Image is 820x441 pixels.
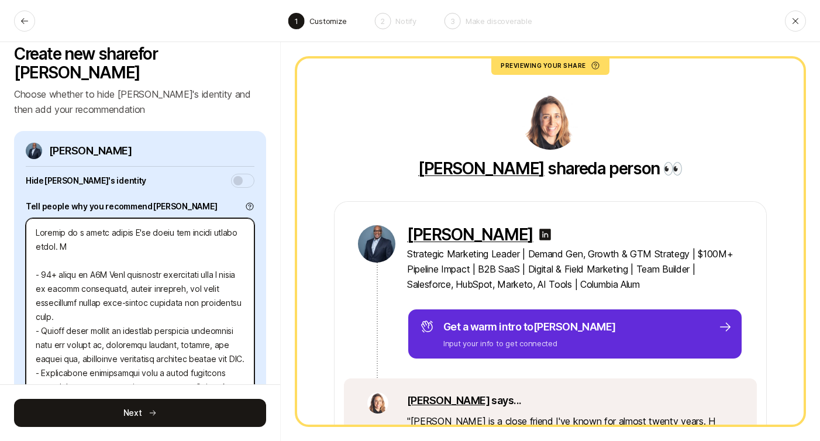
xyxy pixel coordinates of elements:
[407,394,490,406] a: [PERSON_NAME]
[522,94,578,150] img: 5b4e8e9c_3b7b_4d72_a69f_7f4659b27c66.jpg
[14,87,266,117] p: Choose whether to hide [PERSON_NAME]'s identity and then add your recommendation
[26,143,42,159] img: d4a00215_5f96_486f_9846_edc73dbf65d7.jpg
[523,321,616,333] span: to [PERSON_NAME]
[538,228,552,242] img: linkedin-logo
[49,143,132,159] p: [PERSON_NAME]
[443,319,616,335] p: Get a warm intro
[380,15,385,27] p: 2
[407,225,533,244] a: [PERSON_NAME]
[418,159,545,178] a: [PERSON_NAME]
[26,199,217,213] label: Tell people why you recommend [PERSON_NAME]
[407,246,743,292] p: Strategic Marketing Leader | Demand Gen, Growth & GTM Strategy | $100M+ Pipeline Impact | B2B Saa...
[14,399,266,427] button: Next
[466,15,532,27] p: Make discoverable
[418,159,683,178] p: shared a person 👀
[367,392,388,414] img: 5b4e8e9c_3b7b_4d72_a69f_7f4659b27c66.jpg
[395,15,416,27] p: Notify
[443,337,616,349] p: Input your info to get connected
[309,15,347,27] p: Customize
[14,44,266,82] p: Create new share for [PERSON_NAME]
[450,15,455,27] p: 3
[295,15,298,27] p: 1
[407,392,733,409] p: says...
[26,174,146,188] p: Hide [PERSON_NAME] 's identity
[358,225,395,263] img: d4a00215_5f96_486f_9846_edc73dbf65d7.jpg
